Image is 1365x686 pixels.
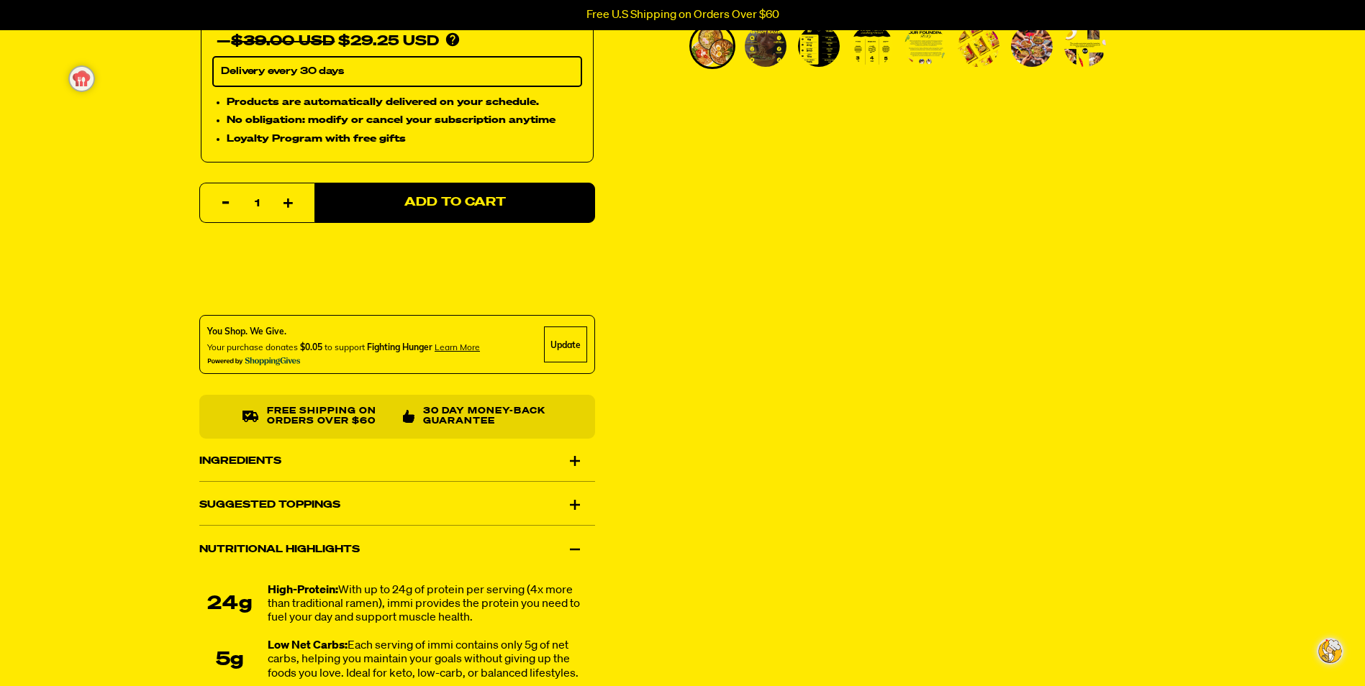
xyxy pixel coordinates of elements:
span: Your purchase donates [207,342,298,352]
li: Go to slide 3 [796,23,842,69]
input: quantity [209,183,306,224]
li: Go to slide 1 [689,23,735,69]
div: Ingredients [199,441,595,481]
select: Subscribe & Save —$39.00 USD$29.25 USD Products are automatically delivered on your schedule. No ... [212,57,582,87]
div: — $29.25 USD [217,30,439,53]
img: Variety Vol. 1 [958,25,999,67]
span: to support [325,342,365,352]
li: Go to slide 6 [956,23,1002,69]
div: 24g [199,594,260,616]
img: Powered By ShoppingGives [207,357,301,366]
div: With up to 24g of protein per serving (4x more than traditional ramen), immi provides the protein... [268,584,595,626]
img: Variety Vol. 1 [1011,25,1053,67]
p: Free shipping on orders over $60 [266,406,391,427]
img: Variety Vol. 1 [1064,25,1106,67]
p: Free U.S Shipping on Orders Over $60 [586,9,779,22]
li: Loyalty Program with free gifts [227,132,582,147]
li: Go to slide 2 [743,23,789,69]
div: Each serving of immi contains only 5g of net carbs, helping you maintain your goals without givin... [268,640,595,682]
span: Add to Cart [404,197,505,209]
div: Update Cause Button [544,326,587,362]
div: Nutritional Highlights [199,529,595,570]
span: Learn more about donating [435,342,480,352]
li: No obligation: modify or cancel your subscription anytime [227,113,582,129]
span: Fighting Hunger [367,342,432,352]
strong: High-Protein: [268,585,338,596]
strong: Low Net Carbs: [268,641,348,652]
li: Go to slide 5 [902,23,948,69]
img: Variety Vol. 1 [798,25,840,67]
div: You Shop. We Give. [207,325,480,338]
button: Add to Cart [314,183,595,223]
del: $39.00 USD [231,35,335,49]
li: Go to slide 7 [1009,23,1055,69]
img: Variety Vol. 1 [691,25,733,67]
img: Variety Vol. 1 [851,25,893,67]
img: Variety Vol. 1 [745,25,786,67]
li: Go to slide 8 [1062,23,1108,69]
div: 5g [199,649,260,671]
p: 30 Day Money-Back Guarantee [423,406,552,427]
div: PDP main carousel thumbnails [653,23,1137,69]
li: Products are automatically delivered on your schedule. [227,94,582,110]
span: $0.05 [300,342,322,352]
div: Suggested Toppings [199,485,595,525]
img: Variety Vol. 1 [904,25,946,67]
li: Go to slide 4 [849,23,895,69]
